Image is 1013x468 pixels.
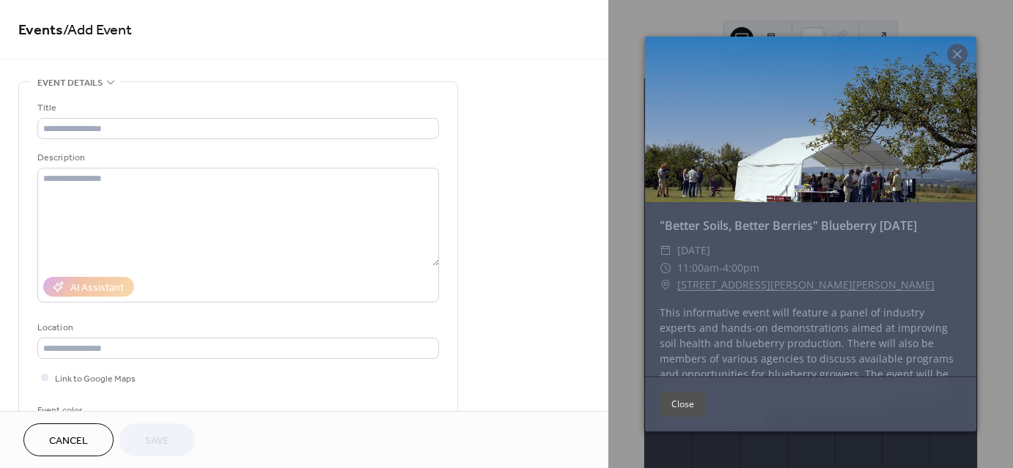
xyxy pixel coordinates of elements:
[37,75,103,91] span: Event details
[23,423,114,456] button: Cancel
[660,259,671,277] div: ​
[723,261,759,275] span: 4:00pm
[660,276,671,294] div: ​
[645,217,976,234] div: "Better Soils, Better Berries" Blueberry [DATE]
[677,261,719,275] span: 11:00am
[660,242,671,259] div: ​
[37,100,436,116] div: Title
[37,403,147,418] div: Event color
[677,276,935,294] a: [STREET_ADDRESS][PERSON_NAME][PERSON_NAME]
[55,371,136,387] span: Link to Google Maps
[63,16,132,45] span: / Add Event
[49,434,88,449] span: Cancel
[677,242,710,259] span: [DATE]
[660,392,706,417] button: Close
[37,320,436,335] div: Location
[18,16,63,45] a: Events
[37,150,436,166] div: Description
[719,261,723,275] span: -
